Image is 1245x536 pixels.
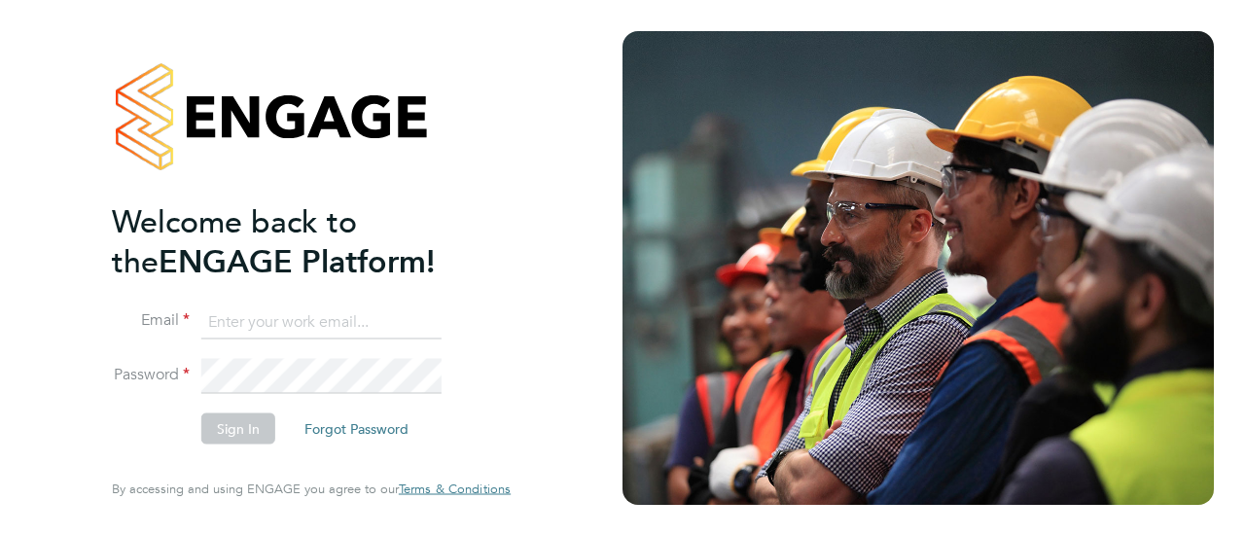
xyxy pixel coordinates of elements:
a: Terms & Conditions [399,482,511,497]
button: Sign In [201,413,275,445]
span: Welcome back to the [112,202,357,280]
label: Email [112,310,190,331]
span: By accessing and using ENGAGE you agree to our [112,481,511,497]
label: Password [112,365,190,385]
span: Terms & Conditions [399,481,511,497]
button: Forgot Password [289,413,424,445]
input: Enter your work email... [201,304,442,339]
h2: ENGAGE Platform! [112,201,491,281]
